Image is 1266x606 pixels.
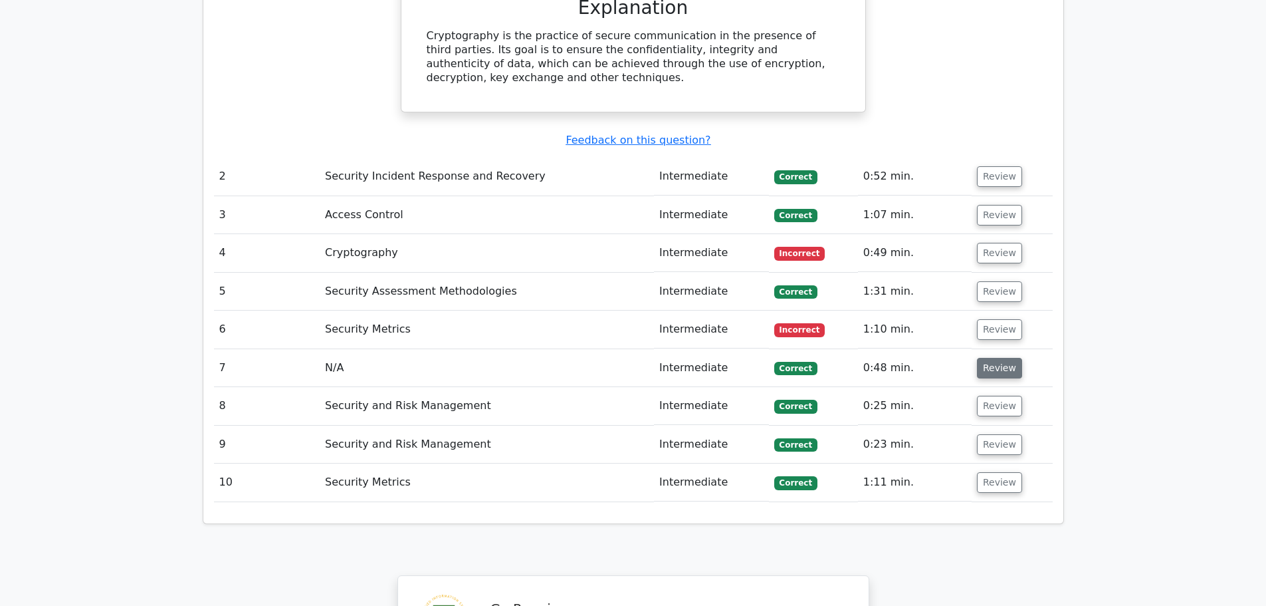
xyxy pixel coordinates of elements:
[977,472,1022,493] button: Review
[214,196,320,234] td: 3
[214,349,320,387] td: 7
[774,476,817,490] span: Correct
[858,311,972,349] td: 1:10 min.
[858,464,972,502] td: 1:11 min.
[774,285,817,299] span: Correct
[774,362,817,375] span: Correct
[320,234,654,272] td: Cryptography
[320,426,654,464] td: Security and Risk Management
[858,387,972,425] td: 0:25 min.
[774,170,817,184] span: Correct
[320,464,654,502] td: Security Metrics
[654,158,768,196] td: Intermediate
[654,273,768,311] td: Intermediate
[320,196,654,234] td: Access Control
[774,323,825,337] span: Incorrect
[214,311,320,349] td: 6
[977,166,1022,187] button: Review
[214,387,320,425] td: 8
[858,349,972,387] td: 0:48 min.
[858,158,972,196] td: 0:52 min.
[858,196,972,234] td: 1:07 min.
[214,273,320,311] td: 5
[214,464,320,502] td: 10
[977,396,1022,416] button: Review
[977,243,1022,263] button: Review
[427,29,840,84] div: Cryptography is the practice of secure communication in the presence of third parties. Its goal i...
[214,234,320,272] td: 4
[654,234,768,272] td: Intermediate
[774,400,817,413] span: Correct
[858,273,972,311] td: 1:31 min.
[320,273,654,311] td: Security Assessment Methodologies
[774,438,817,452] span: Correct
[858,234,972,272] td: 0:49 min.
[654,464,768,502] td: Intermediate
[320,349,654,387] td: N/A
[654,311,768,349] td: Intermediate
[977,281,1022,302] button: Review
[320,311,654,349] td: Security Metrics
[858,426,972,464] td: 0:23 min.
[977,358,1022,379] button: Review
[566,134,710,146] a: Feedback on this question?
[774,209,817,222] span: Correct
[774,247,825,260] span: Incorrect
[214,158,320,196] td: 2
[654,426,768,464] td: Intermediate
[214,426,320,464] td: 9
[654,387,768,425] td: Intermediate
[320,158,654,196] td: Security Incident Response and Recovery
[654,349,768,387] td: Intermediate
[977,434,1022,455] button: Review
[977,319,1022,340] button: Review
[654,196,768,234] td: Intermediate
[977,205,1022,226] button: Review
[320,387,654,425] td: Security and Risk Management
